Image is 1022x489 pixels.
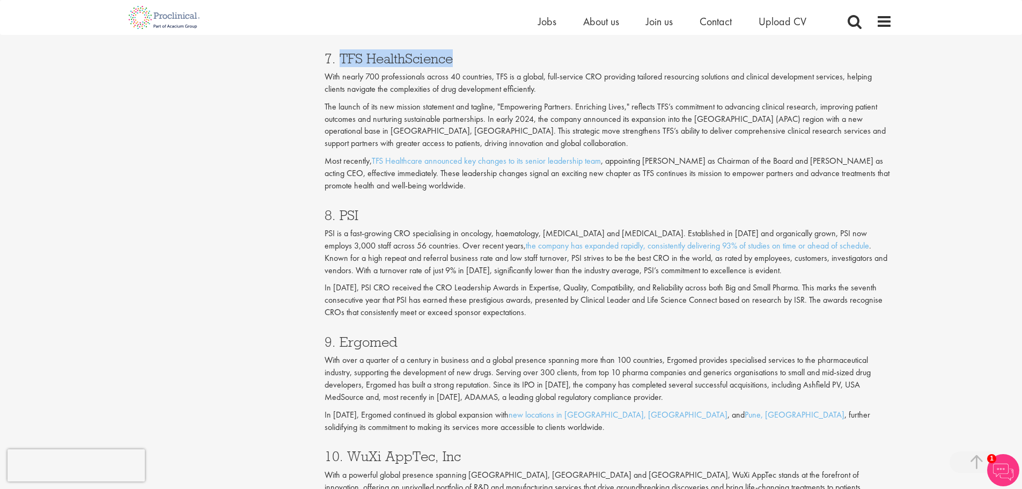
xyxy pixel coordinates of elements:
[325,335,892,349] h3: 9. Ergomed
[325,71,892,96] p: With nearly 700 professionals across 40 countries, TFS is a global, full-service CRO providing ta...
[700,14,732,28] a: Contact
[759,14,806,28] a: Upload CV
[325,354,892,403] p: With over a quarter of a century in business and a global presence spanning more than 100 countri...
[325,228,892,276] p: PSI is a fast-growing CRO specialising in oncology, haematology, [MEDICAL_DATA] and [MEDICAL_DATA...
[583,14,619,28] a: About us
[538,14,556,28] a: Jobs
[745,409,844,420] a: Pune, [GEOGRAPHIC_DATA]
[325,101,892,150] p: The launch of its new mission statement and tagline, "Empowering Partners. Enriching Lives," refl...
[987,454,1019,486] img: Chatbot
[526,240,869,251] a: the company has expanded rapidly, consistently delivering 93% of studies on time or ahead of sche...
[325,282,892,319] p: In [DATE], PSI CRO received the CRO Leadership Awards in Expertise, Quality, Compatibility, and R...
[325,155,892,192] p: Most recently, , appointing [PERSON_NAME] as Chairman of the Board and [PERSON_NAME] as acting CE...
[325,449,892,463] h3: 10. WuXi AppTec, Inc
[509,409,727,420] a: new locations in [GEOGRAPHIC_DATA], [GEOGRAPHIC_DATA]
[8,449,145,481] iframe: reCAPTCHA
[987,454,996,463] span: 1
[372,155,601,166] a: TFS Healthcare announced key changes to its senior leadership team
[646,14,673,28] a: Join us
[325,208,892,222] h3: 8. PSI
[325,409,892,434] p: In [DATE], Ergomed continued its global expansion with , and , further solidifying its commitment...
[325,52,892,65] h3: 7. TFS HealthScience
